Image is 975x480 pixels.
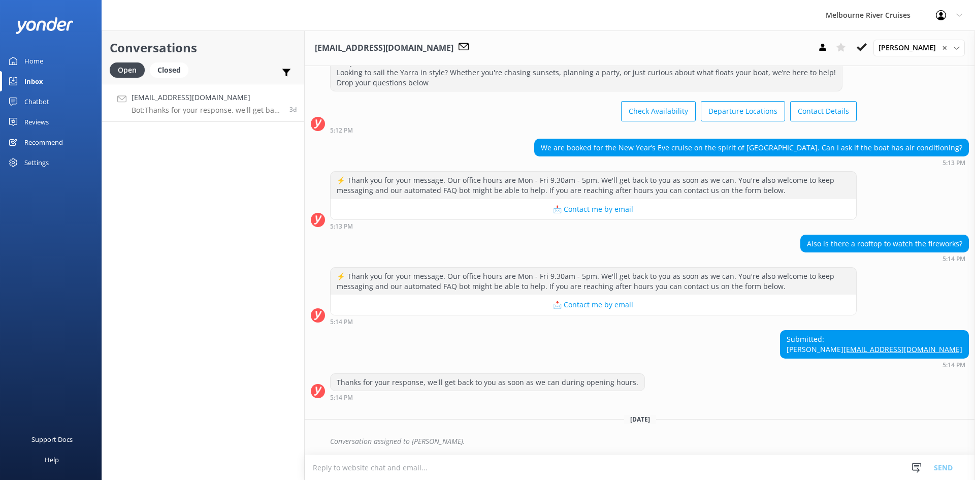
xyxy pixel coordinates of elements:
a: [EMAIL_ADDRESS][DOMAIN_NAME]Bot:Thanks for your response, we'll get back to you as soon as we can... [102,84,304,122]
button: Check Availability [621,101,696,121]
img: yonder-white-logo.png [15,17,74,34]
div: Ahoy there! Welcome Aboard! Looking to sail the Yarra in style? Whether you're chasing sunsets, p... [331,54,842,91]
div: Submitted: [PERSON_NAME] [781,331,968,358]
span: [DATE] [624,415,656,424]
span: Sep 12 2025 05:14pm (UTC +10:00) Australia/Sydney [289,105,297,114]
a: Open [110,64,150,75]
strong: 5:14 PM [330,395,353,401]
div: Sep 12 2025 05:14pm (UTC +10:00) Australia/Sydney [330,318,857,325]
span: [PERSON_NAME] [879,42,942,53]
strong: 5:13 PM [330,223,353,230]
div: Help [45,450,59,470]
strong: 5:12 PM [330,127,353,134]
span: ✕ [942,43,947,53]
strong: 5:14 PM [942,256,965,262]
div: Inbox [24,71,43,91]
div: Settings [24,152,49,173]
button: Contact Details [790,101,857,121]
strong: 5:13 PM [942,160,965,166]
a: Closed [150,64,193,75]
div: Sep 12 2025 05:14pm (UTC +10:00) Australia/Sydney [330,394,645,401]
div: Support Docs [31,429,73,450]
div: Also is there a rooftop to watch the fireworks? [801,235,968,252]
p: Bot: Thanks for your response, we'll get back to you as soon as we can during opening hours. [132,106,282,115]
div: Sep 12 2025 05:13pm (UTC +10:00) Australia/Sydney [534,159,969,166]
div: Sep 12 2025 05:14pm (UTC +10:00) Australia/Sydney [800,255,969,262]
h3: [EMAIL_ADDRESS][DOMAIN_NAME] [315,42,453,55]
div: Chatbot [24,91,49,112]
div: ⚡ Thank you for your message. Our office hours are Mon - Fri 9.30am - 5pm. We'll get back to you ... [331,268,856,295]
div: Home [24,51,43,71]
strong: 5:14 PM [330,319,353,325]
div: Conversation assigned to [PERSON_NAME]. [330,433,969,450]
h4: [EMAIL_ADDRESS][DOMAIN_NAME] [132,92,282,103]
button: 📩 Contact me by email [331,295,856,315]
div: ⚡ Thank you for your message. Our office hours are Mon - Fri 9.30am - 5pm. We'll get back to you ... [331,172,856,199]
button: Departure Locations [701,101,785,121]
div: Recommend [24,132,63,152]
h2: Conversations [110,38,297,57]
div: 2025-09-14T23:28:53.006 [311,433,969,450]
div: Sep 12 2025 05:12pm (UTC +10:00) Australia/Sydney [330,126,857,134]
div: Sep 12 2025 05:13pm (UTC +10:00) Australia/Sydney [330,222,857,230]
div: Reviews [24,112,49,132]
a: [EMAIL_ADDRESS][DOMAIN_NAME] [843,344,962,354]
div: We are booked for the New Year’s Eve cruise on the spirit of [GEOGRAPHIC_DATA]. Can I ask if the ... [535,139,968,156]
div: Thanks for your response, we'll get back to you as soon as we can during opening hours. [331,374,644,391]
div: Closed [150,62,188,78]
div: Open [110,62,145,78]
div: Sep 12 2025 05:14pm (UTC +10:00) Australia/Sydney [780,361,969,368]
strong: 5:14 PM [942,362,965,368]
button: 📩 Contact me by email [331,199,856,219]
div: Assign User [873,40,965,56]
